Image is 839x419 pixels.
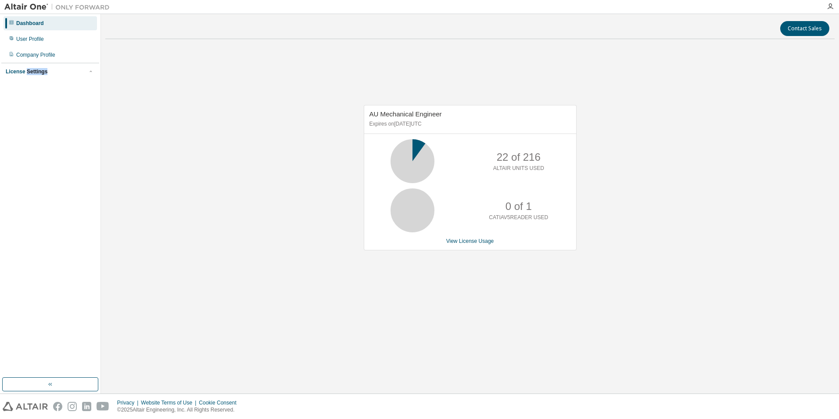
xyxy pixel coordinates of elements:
[68,402,77,411] img: instagram.svg
[16,51,55,58] div: Company Profile
[489,214,548,221] p: CATIAV5READER USED
[141,399,199,406] div: Website Terms of Use
[53,402,62,411] img: facebook.svg
[446,238,494,244] a: View License Usage
[82,402,91,411] img: linkedin.svg
[3,402,48,411] img: altair_logo.svg
[369,110,442,118] span: AU Mechanical Engineer
[506,199,532,214] p: 0 of 1
[6,68,47,75] div: License Settings
[117,399,141,406] div: Privacy
[497,150,541,165] p: 22 of 216
[493,165,544,172] p: ALTAIR UNITS USED
[199,399,241,406] div: Cookie Consent
[4,3,114,11] img: Altair One
[97,402,109,411] img: youtube.svg
[369,120,569,128] p: Expires on [DATE] UTC
[117,406,242,414] p: © 2025 Altair Engineering, Inc. All Rights Reserved.
[780,21,829,36] button: Contact Sales
[16,36,44,43] div: User Profile
[16,20,44,27] div: Dashboard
